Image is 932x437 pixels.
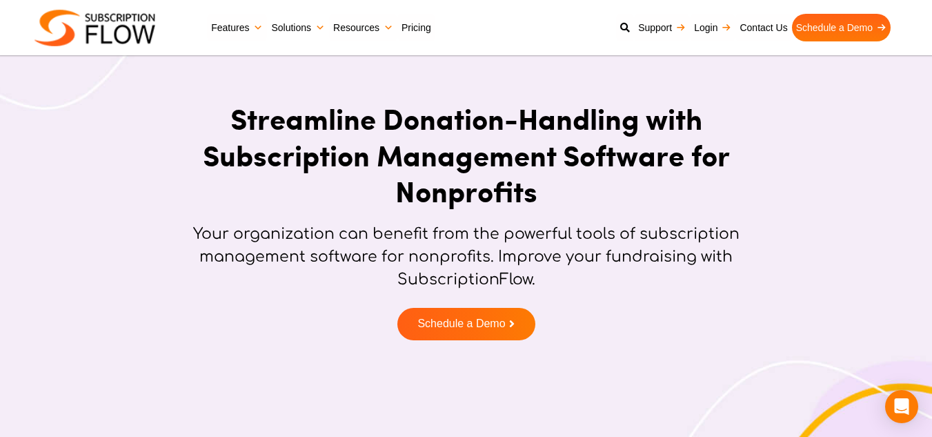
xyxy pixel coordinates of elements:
[735,14,791,41] a: Contact Us
[34,10,155,46] img: Subscriptionflow
[267,14,329,41] a: Solutions
[329,14,397,41] a: Resources
[634,14,690,41] a: Support
[417,318,505,330] span: Schedule a Demo
[397,14,435,41] a: Pricing
[207,14,267,41] a: Features
[792,14,891,41] a: Schedule a Demo
[180,223,753,291] p: Your organization can benefit from the powerful tools of subscription management software for non...
[690,14,735,41] a: Login
[885,390,918,423] div: Open Intercom Messenger
[397,308,535,340] a: Schedule a Demo
[180,100,753,209] h1: Streamline Donation-Handling with Subscription Management Software for Nonprofits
